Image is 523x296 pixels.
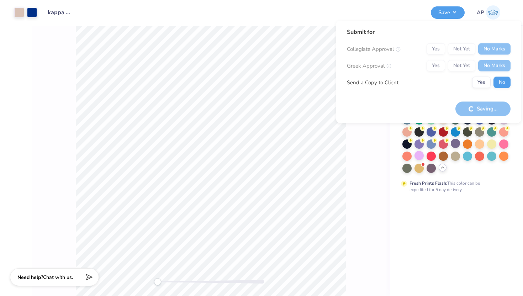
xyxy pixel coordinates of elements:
span: AP [477,9,484,17]
span: Chat with us. [43,274,73,281]
div: This color can be expedited for 5 day delivery. [410,180,497,193]
div: Submit for [347,28,511,36]
button: Save [431,6,465,19]
strong: Need help? [17,274,43,281]
div: Accessibility label [154,278,161,285]
button: No [493,77,511,88]
button: Yes [472,77,491,88]
input: Untitled Design [42,5,77,20]
img: Addison Poland [486,5,500,20]
strong: Fresh Prints Flash: [410,180,447,186]
a: AP [474,5,503,20]
div: Send a Copy to Client [347,78,398,86]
